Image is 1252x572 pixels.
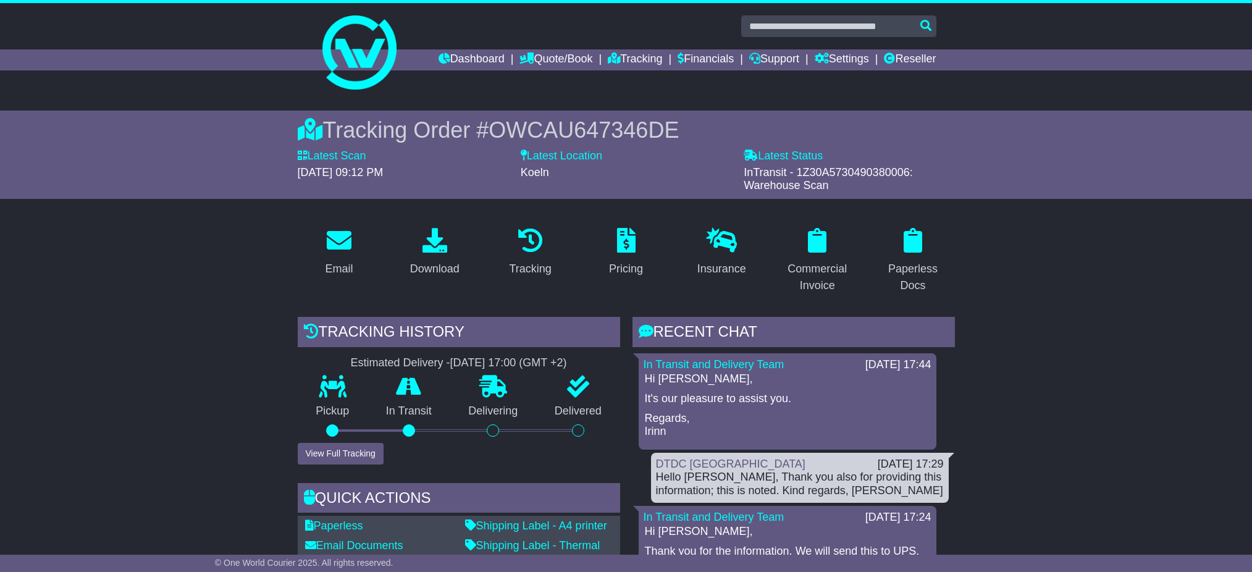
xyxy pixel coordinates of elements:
[521,149,602,163] label: Latest Location
[645,412,930,439] p: Regards, Irinn
[317,224,361,282] a: Email
[368,405,450,418] p: In Transit
[298,483,620,516] div: Quick Actions
[815,49,869,70] a: Settings
[749,49,799,70] a: Support
[298,166,384,179] span: [DATE] 09:12 PM
[450,405,537,418] p: Delivering
[645,392,930,406] p: It's our pleasure to assist you.
[878,458,944,471] div: [DATE] 17:29
[784,261,851,294] div: Commercial Invoice
[509,261,551,277] div: Tracking
[325,261,353,277] div: Email
[305,539,403,552] a: Email Documents
[450,356,567,370] div: [DATE] 17:00 (GMT +2)
[872,224,955,298] a: Paperless Docs
[645,525,930,539] p: Hi [PERSON_NAME],
[439,49,505,70] a: Dashboard
[865,358,931,372] div: [DATE] 17:44
[536,405,620,418] p: Delivered
[519,49,592,70] a: Quote/Book
[678,49,734,70] a: Financials
[884,49,936,70] a: Reseller
[689,224,754,282] a: Insurance
[601,224,651,282] a: Pricing
[465,519,607,532] a: Shipping Label - A4 printer
[410,261,460,277] div: Download
[609,261,643,277] div: Pricing
[608,49,662,70] a: Tracking
[298,405,368,418] p: Pickup
[298,356,620,370] div: Estimated Delivery -
[644,358,784,371] a: In Transit and Delivery Team
[645,545,930,571] p: Thank you for the information. We will send this to UPS. Please refer as well to the contact numb...
[298,149,366,163] label: Latest Scan
[298,317,620,350] div: Tracking history
[644,511,784,523] a: In Transit and Delivery Team
[744,166,913,192] span: InTransit - 1Z30A5730490380006: Warehouse Scan
[501,224,559,282] a: Tracking
[402,224,468,282] a: Download
[305,519,363,532] a: Paperless
[215,558,393,568] span: © One World Courier 2025. All rights reserved.
[697,261,746,277] div: Insurance
[465,539,600,565] a: Shipping Label - Thermal printer
[656,458,805,470] a: DTDC [GEOGRAPHIC_DATA]
[880,261,947,294] div: Paperless Docs
[298,117,955,143] div: Tracking Order #
[645,372,930,386] p: Hi [PERSON_NAME],
[521,166,549,179] span: Koeln
[865,511,931,524] div: [DATE] 17:24
[632,317,955,350] div: RECENT CHAT
[744,149,823,163] label: Latest Status
[776,224,859,298] a: Commercial Invoice
[298,443,384,465] button: View Full Tracking
[656,471,944,497] div: Hello [PERSON_NAME], Thank you also for providing this information; this is noted. Kind regards, ...
[489,117,679,143] span: OWCAU647346DE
